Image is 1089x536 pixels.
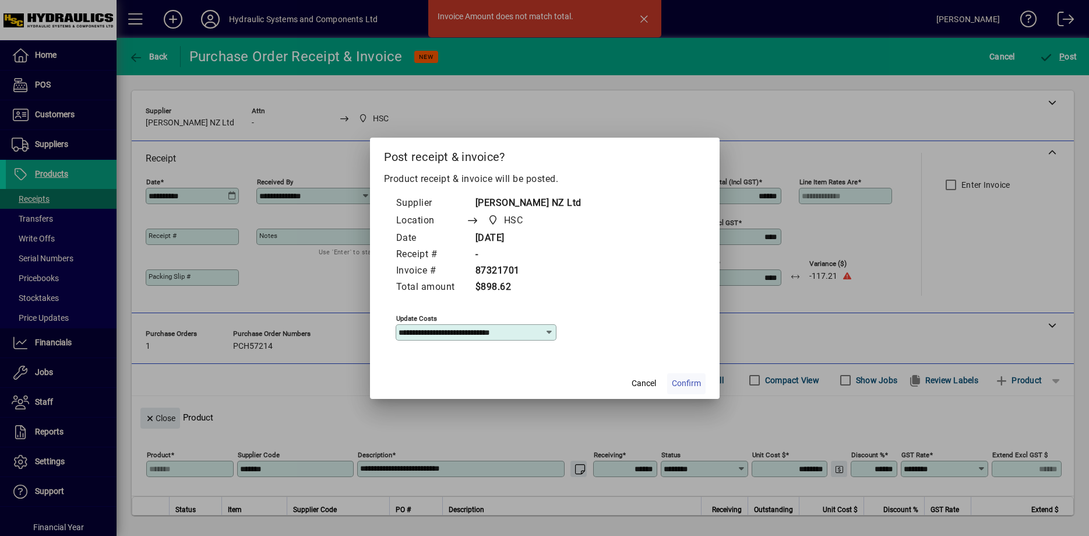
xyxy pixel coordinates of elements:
mat-label: Update costs [396,314,437,322]
span: Cancel [632,377,656,390]
td: Total amount [396,279,467,296]
td: [PERSON_NAME] NZ Ltd [467,195,581,212]
td: Supplier [396,195,467,212]
td: 87321701 [467,263,581,279]
td: - [467,247,581,263]
span: HSC [504,213,523,227]
span: Confirm [672,377,701,390]
td: Receipt # [396,247,467,263]
h2: Post receipt & invoice? [370,138,720,171]
td: [DATE] [467,230,581,247]
span: HSC [485,212,528,229]
td: Location [396,212,467,230]
td: Date [396,230,467,247]
td: Invoice # [396,263,467,279]
p: Product receipt & invoice will be posted. [384,172,706,186]
button: Confirm [667,373,706,394]
td: $898.62 [467,279,581,296]
button: Cancel [625,373,662,394]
